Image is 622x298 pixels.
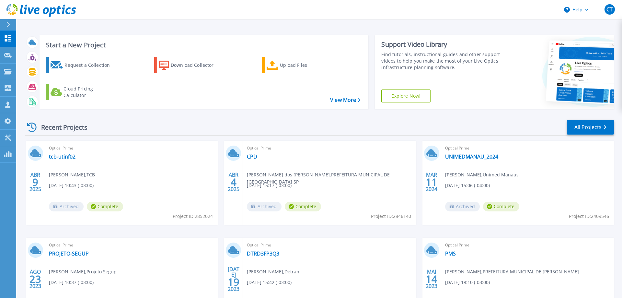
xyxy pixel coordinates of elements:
span: Project ID: 2852024 [173,213,213,220]
div: Cloud Pricing Calculator [63,86,115,99]
span: Archived [445,202,480,211]
span: Optical Prime [49,145,214,152]
span: Optical Prime [247,145,412,152]
span: 23 [29,276,41,282]
div: Request a Collection [64,59,116,72]
a: Explore Now! [381,89,431,102]
span: 4 [231,179,236,185]
span: [DATE] 10:37 (-03:00) [49,279,94,286]
div: ABR 2025 [227,170,240,194]
span: [PERSON_NAME] dos [PERSON_NAME] , PREFEITURA MUNICIPAL DE [GEOGRAPHIC_DATA] SP [247,171,416,185]
span: Optical Prime [445,145,610,152]
h3: Start a New Project [46,42,360,49]
a: Download Collector [154,57,226,73]
div: MAI 2023 [425,267,438,291]
span: [PERSON_NAME] , Projeto Segup [49,268,117,275]
a: PROJETO-SEGUP [49,250,89,257]
div: MAR 2024 [425,170,438,194]
span: [PERSON_NAME] , PREFEITURA MUNICIPAL DE [PERSON_NAME] [445,268,579,275]
span: CT [606,7,613,12]
span: [PERSON_NAME] , TCB [49,171,95,178]
div: Find tutorials, instructional guides and other support videos to help you make the most of your L... [381,51,503,71]
span: [DATE] 15:06 (-04:00) [445,182,490,189]
a: UNIMEDMANAU_2024 [445,153,498,160]
span: Optical Prime [445,242,610,249]
a: PMS [445,250,456,257]
span: Archived [49,202,84,211]
div: [DATE] 2023 [227,267,240,291]
a: View More [330,97,360,103]
span: Optical Prime [49,242,214,249]
a: Request a Collection [46,57,118,73]
span: [PERSON_NAME] , Detran [247,268,299,275]
div: Upload Files [280,59,332,72]
a: tcb-utinf02 [49,153,75,160]
a: Cloud Pricing Calculator [46,84,118,100]
span: 9 [32,179,38,185]
span: Complete [285,202,321,211]
a: CPD [247,153,257,160]
span: [DATE] 10:43 (-03:00) [49,182,94,189]
div: Support Video Library [381,40,503,49]
span: 19 [228,279,239,285]
span: 11 [426,179,437,185]
span: Project ID: 2846140 [371,213,411,220]
a: All Projects [567,120,614,135]
div: AGO 2023 [29,267,41,291]
span: Complete [483,202,519,211]
span: 14 [426,276,437,282]
span: [DATE] 18:10 (-03:00) [445,279,490,286]
span: [DATE] 15:17 (-03:00) [247,182,292,189]
span: Project ID: 2409546 [569,213,609,220]
span: [DATE] 15:42 (-03:00) [247,279,292,286]
span: Archived [247,202,282,211]
span: [PERSON_NAME] , Unimed Manaus [445,171,519,178]
a: Upload Files [262,57,334,73]
div: Recent Projects [25,119,96,135]
div: Download Collector [171,59,223,72]
a: DTRD3FP3Q3 [247,250,279,257]
div: ABR 2025 [29,170,41,194]
span: Optical Prime [247,242,412,249]
span: Complete [87,202,123,211]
